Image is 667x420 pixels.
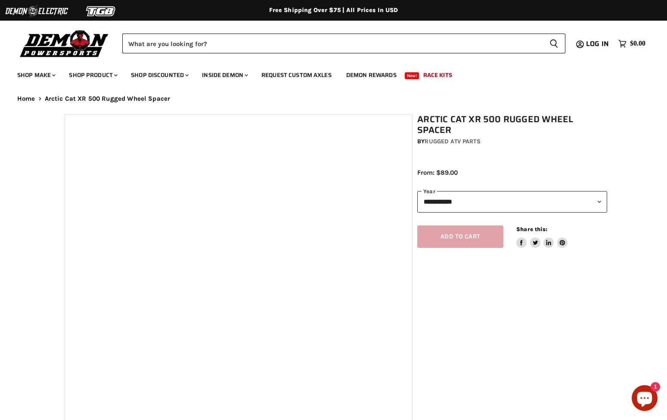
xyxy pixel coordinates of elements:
a: Shop Product [62,66,123,84]
a: Shop Make [11,66,61,84]
a: $0.00 [614,37,650,50]
h1: Arctic Cat XR 500 Rugged Wheel Spacer [417,114,607,136]
img: TGB Logo 2 [69,3,133,19]
ul: Main menu [11,63,643,84]
button: Search [543,34,565,53]
a: Inside Demon [195,66,253,84]
span: $0.00 [630,40,645,48]
a: Home [17,95,35,102]
a: Request Custom Axles [255,66,338,84]
inbox-online-store-chat: Shopify online store chat [629,385,660,413]
span: Arctic Cat XR 500 Rugged Wheel Spacer [45,95,171,102]
span: Log in [586,38,609,49]
img: Demon Powersports [17,28,112,59]
a: Demon Rewards [340,66,403,84]
form: Product [122,34,565,53]
a: Rugged ATV Parts [425,138,480,145]
div: by [417,137,607,146]
a: Shop Discounted [124,66,194,84]
span: From: $89.00 [417,169,458,176]
select: year [417,191,607,212]
a: Log in [582,40,614,48]
a: Race Kits [417,66,459,84]
img: Demon Electric Logo 2 [4,3,69,19]
aside: Share this: [516,225,568,248]
span: New! [405,72,419,79]
input: Search [122,34,543,53]
span: Share this: [516,226,547,232]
